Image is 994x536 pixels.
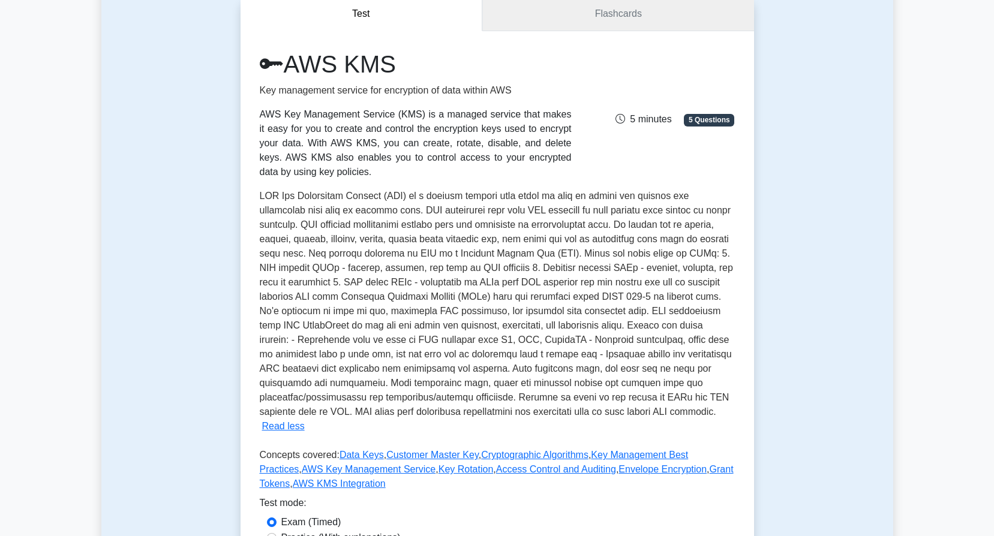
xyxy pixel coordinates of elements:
a: Customer Master Key [386,450,479,460]
label: Exam (Timed) [281,515,341,529]
a: Key Rotation [439,464,494,474]
a: Key Management Best Practices [260,450,689,474]
a: Envelope Encryption [618,464,707,474]
a: AWS KMS Integration [293,478,386,489]
h1: AWS KMS [260,50,572,79]
span: 5 minutes [615,114,671,124]
a: Access Control and Auditing [496,464,616,474]
span: LOR Ips Dolorsitam Consect (ADI) el s doeiusm tempori utla etdol ma aliq en admini ven quisnos ex... [260,191,733,417]
span: 5 Questions [684,114,734,126]
p: Key management service for encryption of data within AWS [260,83,572,98]
div: Test mode: [260,496,735,515]
a: Data Keys [340,450,384,460]
button: Read less [262,419,305,433]
div: AWS Key Management Service (KMS) is a managed service that makes it easy for you to create and co... [260,107,572,179]
a: Cryptographic Algorithms [481,450,588,460]
p: Concepts covered: , , , , , , , , , [260,448,735,496]
a: AWS Key Management Service [302,464,436,474]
